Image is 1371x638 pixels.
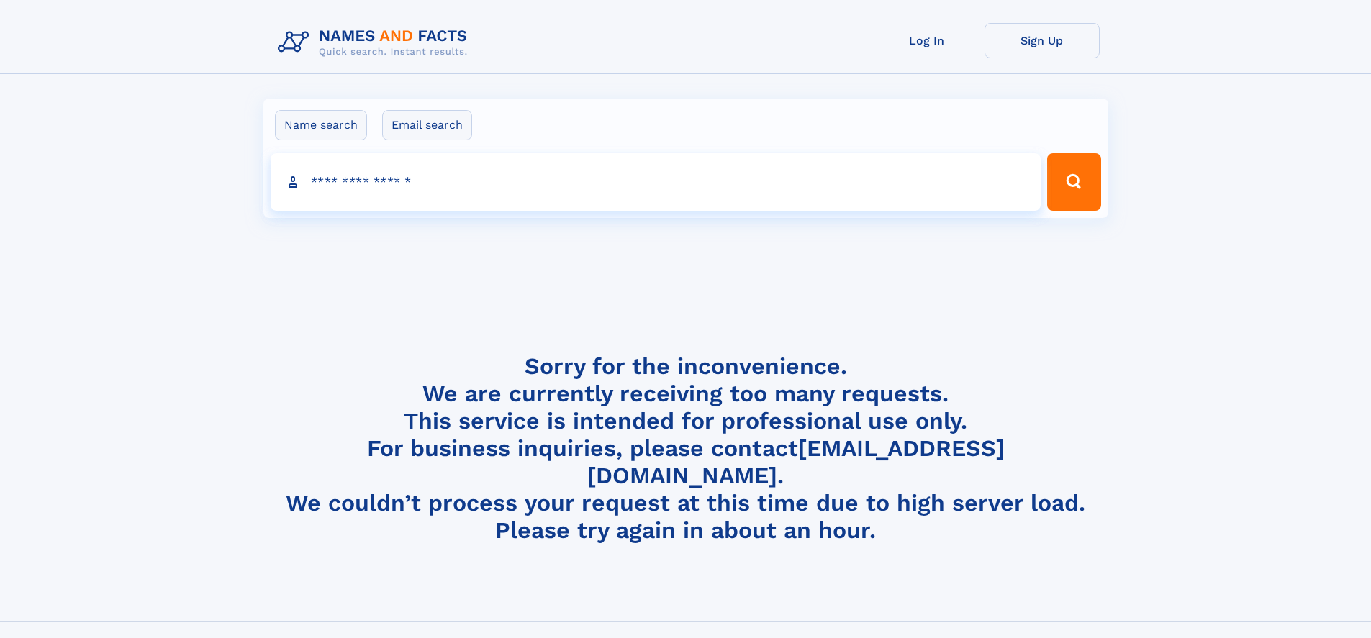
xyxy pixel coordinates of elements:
[271,153,1041,211] input: search input
[1047,153,1100,211] button: Search Button
[272,23,479,62] img: Logo Names and Facts
[382,110,472,140] label: Email search
[869,23,985,58] a: Log In
[985,23,1100,58] a: Sign Up
[587,434,1005,489] a: [EMAIL_ADDRESS][DOMAIN_NAME]
[272,352,1100,544] h4: Sorry for the inconvenience. We are currently receiving too many requests. This service is intend...
[275,110,367,140] label: Name search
